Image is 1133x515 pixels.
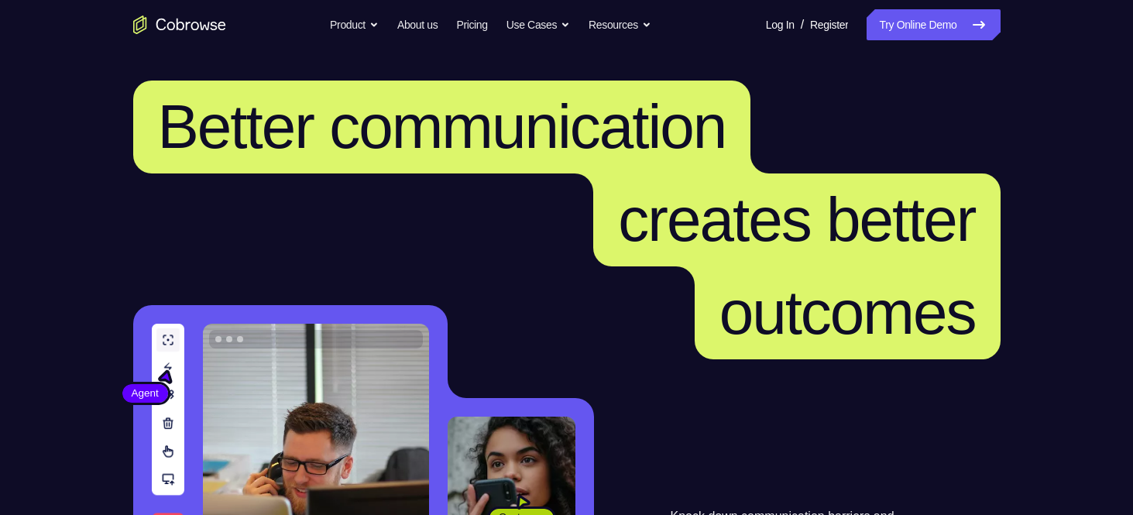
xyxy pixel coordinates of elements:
a: Pricing [456,9,487,40]
a: Register [810,9,848,40]
span: creates better [618,185,975,254]
button: Resources [589,9,651,40]
span: / [801,15,804,34]
span: outcomes [719,278,976,347]
a: About us [397,9,438,40]
span: Better communication [158,92,726,161]
a: Go to the home page [133,15,226,34]
a: Log In [766,9,795,40]
button: Use Cases [506,9,570,40]
span: Agent [122,386,168,401]
button: Product [330,9,379,40]
a: Try Online Demo [867,9,1000,40]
